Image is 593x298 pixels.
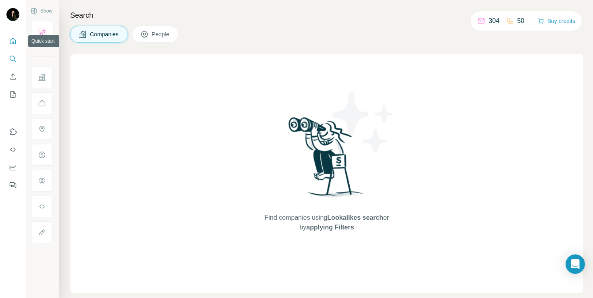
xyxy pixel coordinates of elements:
button: Use Surfe on LinkedIn [6,125,19,139]
button: Search [6,52,19,66]
p: 304 [489,16,499,26]
h4: Search [70,10,583,21]
button: Enrich CSV [6,69,19,84]
button: Show [25,5,58,17]
span: People [152,30,170,38]
img: Surfe Illustration - Woman searching with binoculars [285,115,369,205]
img: Avatar [6,8,19,21]
span: applying Filters [306,224,354,231]
button: Use Surfe API [6,142,19,157]
div: Open Intercom Messenger [566,254,585,274]
span: Find companies using or by [262,213,391,232]
img: Surfe Illustration - Stars [327,86,399,159]
button: Quick start [6,34,19,48]
p: 50 [517,16,524,26]
button: My lists [6,87,19,102]
button: Buy credits [538,15,575,27]
span: Lookalikes search [327,214,383,221]
button: Feedback [6,178,19,192]
button: Dashboard [6,160,19,175]
span: Companies [90,30,119,38]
